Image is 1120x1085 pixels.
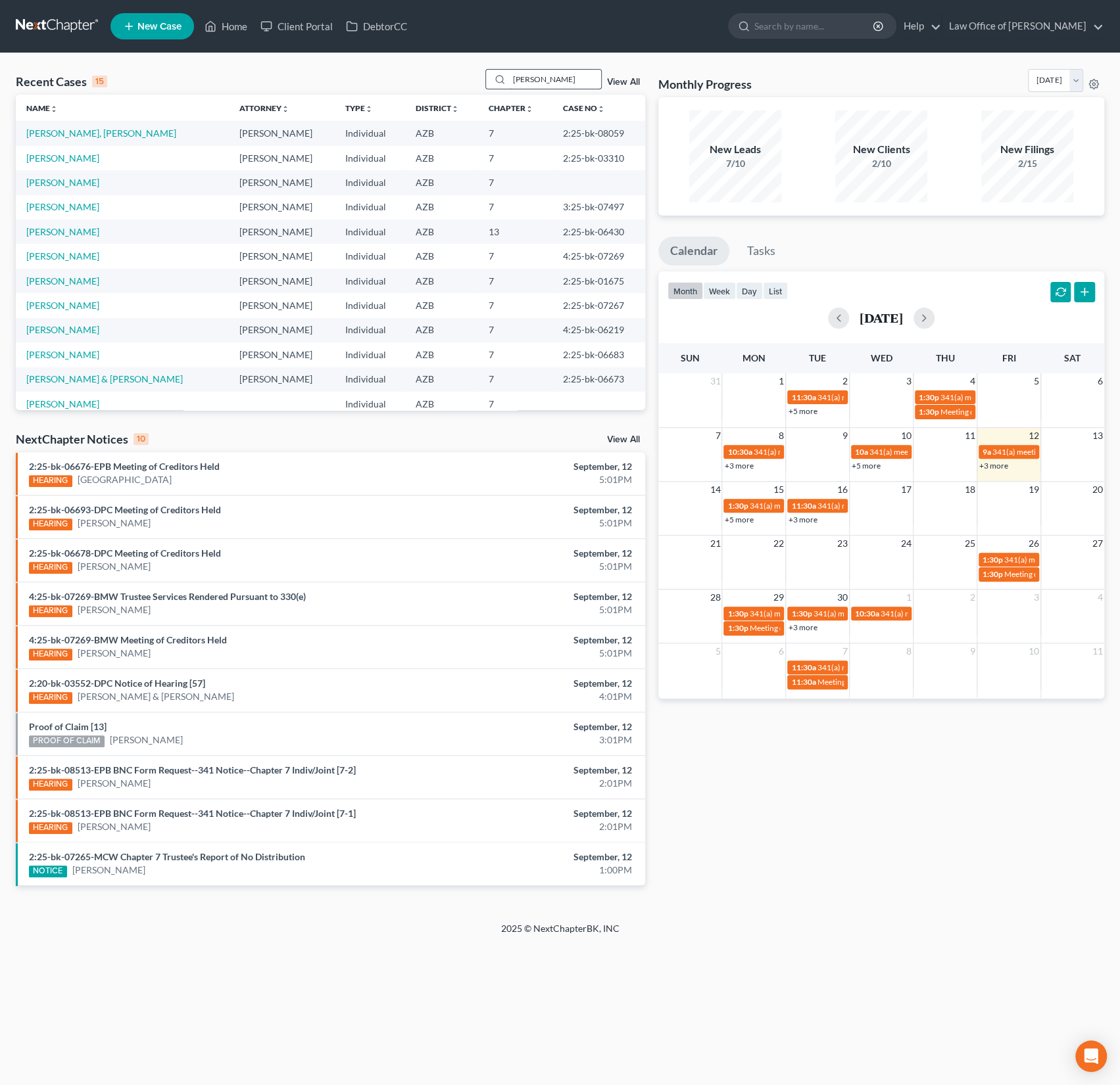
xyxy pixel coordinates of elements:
span: 27 [1091,536,1104,551]
span: 341(a) meeting for [PERSON_NAME] [940,392,1067,402]
td: Individual [335,219,404,244]
a: Client Portal [254,14,339,38]
a: [PERSON_NAME] [26,300,99,311]
span: 341(a) meeting for [PERSON_NAME] [817,392,944,402]
a: [PERSON_NAME] [26,177,99,188]
td: [PERSON_NAME] [229,244,335,268]
td: [PERSON_NAME] [229,342,335,367]
td: AZB [405,146,478,170]
span: 341(a) meeting for [PERSON_NAME] [992,447,1119,457]
span: New Case [137,22,182,32]
span: 17 [900,482,913,497]
a: [PERSON_NAME] [78,777,151,790]
span: 15 [772,482,785,497]
div: 7/10 [689,157,781,170]
div: Open Intercom Messenger [1075,1040,1107,1072]
h3: Monthly Progress [658,76,752,92]
button: day [736,282,763,300]
div: 2:01PM [440,777,632,790]
td: 2:25-bk-03310 [552,146,645,170]
td: 7 [478,244,552,268]
span: 1:30p [727,609,748,618]
div: September, 12 [440,547,632,560]
a: [PERSON_NAME] [26,201,99,212]
a: Calendar [658,237,729,265]
td: Individual [335,293,404,317]
span: 6 [1096,373,1104,389]
span: 2 [969,589,977,605]
a: Case Nounfold_more [563,103,605,113]
span: 11:30a [791,392,816,402]
span: Tue [809,352,826,363]
div: HEARING [29,605,72,617]
span: 26 [1027,536,1040,551]
div: September, 12 [440,807,632,820]
a: View All [607,435,640,444]
a: +5 more [724,515,753,524]
div: HEARING [29,475,72,487]
span: 1 [777,373,785,389]
span: 24 [900,536,913,551]
span: 22 [772,536,785,551]
span: 5 [1033,373,1040,389]
i: unfold_more [597,105,605,113]
a: 4:25-bk-07269-BMW Trustee Services Rendered Pursuant to 330(e) [29,591,306,602]
td: [PERSON_NAME] [229,170,335,195]
td: AZB [405,269,478,293]
div: September, 12 [440,503,632,517]
span: 1:30p [983,569,1003,579]
i: unfold_more [281,105,289,113]
span: 6 [777,643,785,659]
td: Individual [335,170,404,195]
div: HEARING [29,692,72,704]
td: 7 [478,195,552,219]
a: Nameunfold_more [26,103,58,113]
a: 4:25-bk-07269-BMW Meeting of Creditors Held [29,634,227,645]
span: 19 [1027,482,1040,497]
td: 2:25-bk-06673 [552,367,645,392]
td: 7 [478,121,552,145]
div: HEARING [29,519,72,530]
span: 1:30p [727,501,748,511]
a: [PERSON_NAME] [26,398,99,409]
span: 1:30p [919,392,939,402]
span: 3 [1033,589,1040,605]
a: Chapterunfold_more [489,103,533,113]
td: [PERSON_NAME] [229,219,335,244]
td: Individual [335,195,404,219]
span: 1:30p [919,407,939,417]
div: 4:01PM [440,690,632,703]
td: 7 [478,269,552,293]
span: Sat [1064,352,1081,363]
a: Law Office of [PERSON_NAME] [942,14,1104,38]
span: 10 [900,428,913,444]
td: Individual [335,121,404,145]
td: Individual [335,392,404,416]
a: [PERSON_NAME] [110,733,183,747]
span: 8 [905,643,913,659]
td: Individual [335,269,404,293]
a: +5 more [852,461,881,471]
div: HEARING [29,822,72,834]
a: [PERSON_NAME] [78,820,151,833]
a: [PERSON_NAME] & [PERSON_NAME] [78,690,234,703]
td: AZB [405,195,478,219]
div: 5:01PM [440,603,632,616]
a: +5 more [788,406,817,416]
td: AZB [405,244,478,268]
button: week [703,282,736,300]
div: PROOF OF CLAIM [29,735,105,747]
span: 11:30a [791,677,816,687]
span: 10:30a [727,447,752,457]
td: 3:25-bk-07497 [552,195,645,219]
span: 341(a) meeting for [PERSON_NAME] [749,501,876,511]
td: 2:25-bk-08059 [552,121,645,145]
span: 11 [1091,643,1104,659]
span: 2 [841,373,849,389]
a: 2:25-bk-08513-EPB BNC Form Request--341 Notice--Chapter 7 Indiv/Joint [7-2] [29,764,356,775]
span: 1:30p [791,609,812,618]
span: 8 [777,428,785,444]
td: 2:25-bk-06430 [552,219,645,244]
td: Individual [335,342,404,367]
a: Typeunfold_more [345,103,373,113]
